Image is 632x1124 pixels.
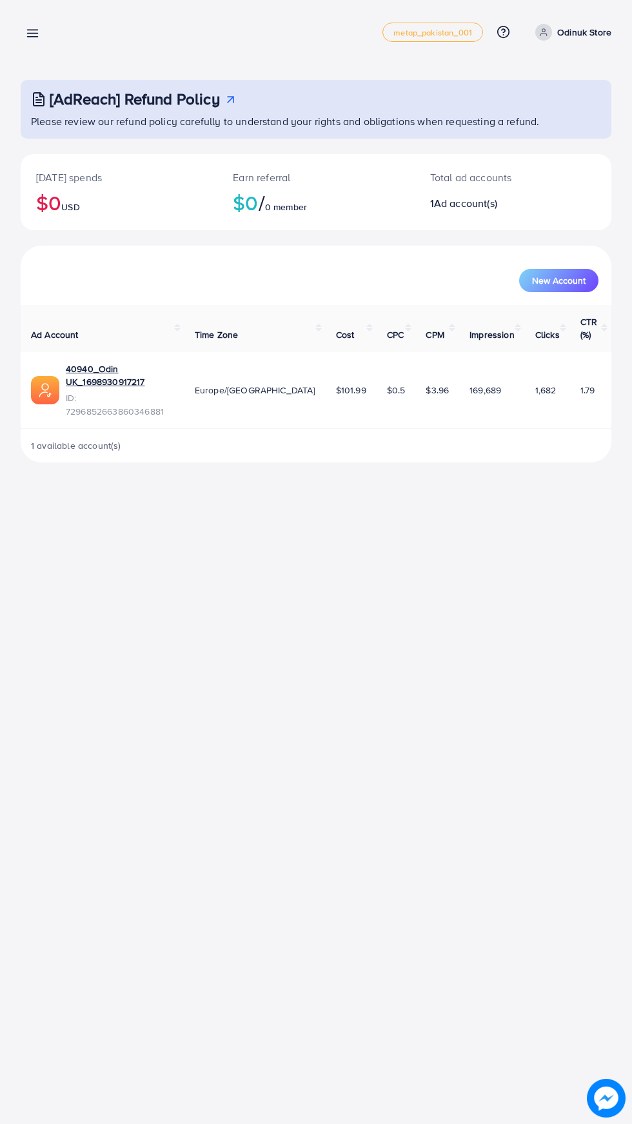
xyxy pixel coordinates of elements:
span: CTR (%) [580,315,597,341]
span: $3.96 [426,384,449,397]
h2: $0 [233,190,399,215]
p: Total ad accounts [430,170,547,185]
span: 1 available account(s) [31,439,121,452]
span: Clicks [535,328,560,341]
span: $0.5 [387,384,406,397]
a: metap_pakistan_001 [382,23,483,42]
a: 40940_Odin UK_1698930917217 [66,362,174,389]
p: Please review our refund policy carefully to understand your rights and obligations when requesti... [31,113,604,129]
span: CPM [426,328,444,341]
span: Ad Account [31,328,79,341]
span: Time Zone [195,328,238,341]
span: New Account [532,276,586,285]
span: Ad account(s) [434,196,497,210]
p: Earn referral [233,170,399,185]
span: $101.99 [336,384,366,397]
h3: [AdReach] Refund Policy [50,90,220,108]
span: 1.79 [580,384,595,397]
img: image [587,1079,626,1118]
h2: 1 [430,197,547,210]
p: Odinuk Store [557,25,611,40]
span: ID: 7296852663860346881 [66,391,174,418]
span: Cost [336,328,355,341]
span: 169,689 [469,384,501,397]
h2: $0 [36,190,202,215]
button: New Account [519,269,598,292]
span: CPC [387,328,404,341]
span: Europe/[GEOGRAPHIC_DATA] [195,384,315,397]
span: 0 member [265,201,307,213]
span: Impression [469,328,515,341]
span: / [259,188,265,217]
span: USD [61,201,79,213]
span: metap_pakistan_001 [393,28,472,37]
img: ic-ads-acc.e4c84228.svg [31,376,59,404]
span: 1,682 [535,384,557,397]
a: Odinuk Store [530,24,611,41]
p: [DATE] spends [36,170,202,185]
